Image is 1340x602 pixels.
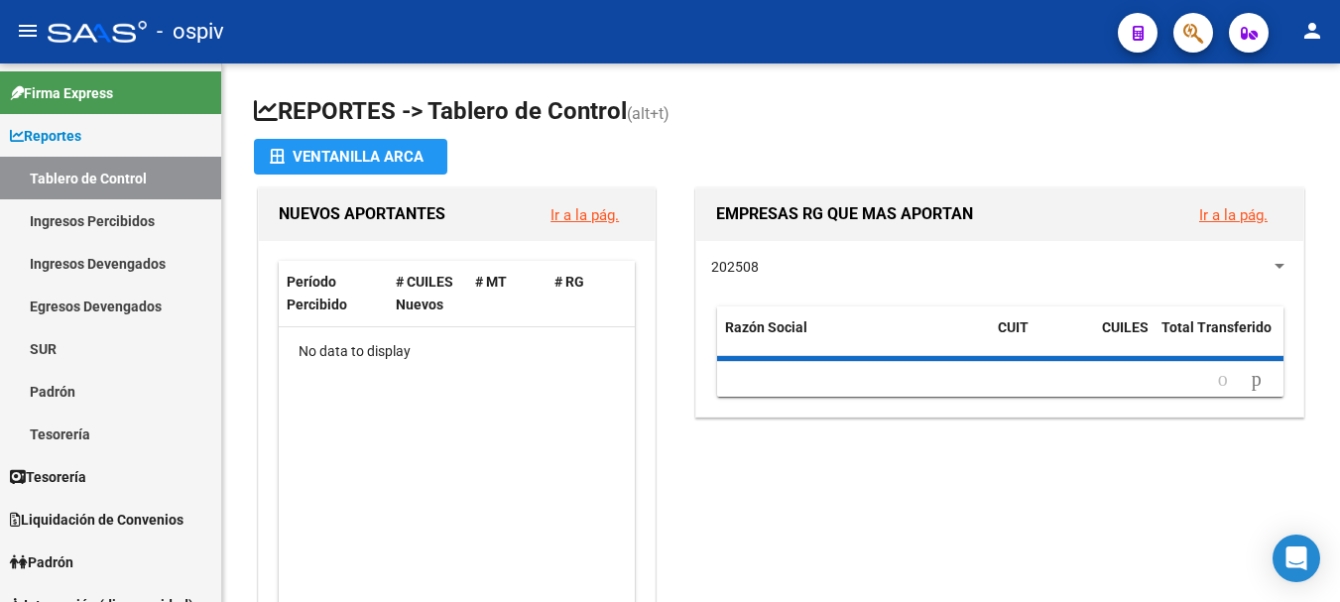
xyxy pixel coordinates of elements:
[717,306,990,372] datatable-header-cell: Razón Social
[279,261,388,326] datatable-header-cell: Período Percibido
[16,19,40,43] mat-icon: menu
[627,104,670,123] span: (alt+t)
[554,274,584,290] span: # RG
[279,327,640,377] div: No data to display
[711,259,759,275] span: 202508
[1154,306,1292,372] datatable-header-cell: Total Transferido
[279,204,445,223] span: NUEVOS APORTANTES
[716,204,973,223] span: EMPRESAS RG QUE MAS APORTAN
[270,139,431,175] div: Ventanilla ARCA
[547,261,626,326] datatable-header-cell: # RG
[990,306,1094,372] datatable-header-cell: CUIT
[254,95,1308,130] h1: REPORTES -> Tablero de Control
[467,261,547,326] datatable-header-cell: # MT
[475,274,507,290] span: # MT
[10,125,81,147] span: Reportes
[1300,19,1324,43] mat-icon: person
[1199,206,1268,224] a: Ir a la pág.
[157,10,224,54] span: - ospiv
[550,206,619,224] a: Ir a la pág.
[1183,196,1283,233] button: Ir a la pág.
[10,551,73,573] span: Padrón
[10,466,86,488] span: Tesorería
[1094,306,1154,372] datatable-header-cell: CUILES
[254,139,447,175] button: Ventanilla ARCA
[1273,535,1320,582] div: Open Intercom Messenger
[1243,369,1271,391] a: go to next page
[535,196,635,233] button: Ir a la pág.
[396,274,453,312] span: # CUILES Nuevos
[725,319,807,335] span: Razón Social
[1209,369,1237,391] a: go to previous page
[10,82,113,104] span: Firma Express
[388,261,467,326] datatable-header-cell: # CUILES Nuevos
[10,509,183,531] span: Liquidación de Convenios
[1102,319,1149,335] span: CUILES
[287,274,347,312] span: Período Percibido
[998,319,1029,335] span: CUIT
[1161,319,1272,335] span: Total Transferido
